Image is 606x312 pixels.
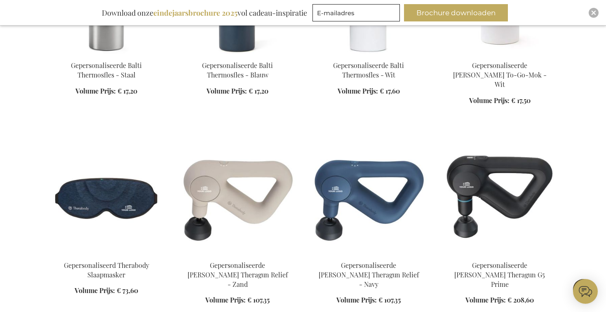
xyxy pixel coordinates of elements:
[591,10,596,15] img: Close
[71,61,142,79] a: Gepersonaliseerde Balti Thermosfles - Staal
[573,279,598,304] iframe: belco-activator-frame
[507,296,534,304] span: € 208,60
[207,87,268,96] a: Volume Prijs: € 17,20
[179,138,296,254] img: Gepersonaliseerde Therabody Theragun Relief - Zand
[454,261,545,289] a: Gepersonaliseerde [PERSON_NAME] Theragun G5 Prime
[64,261,149,279] a: Gepersonaliseerd Therabody Slaapmasker
[47,251,165,258] a: Gepersonaliseerd Therabody Slaapmasker
[441,138,559,254] img: Gepersonaliseerde Therabody Theragun G5 Prime
[404,4,508,21] button: Brochure downloaden
[47,138,165,254] img: Gepersonaliseerd Therabody Slaapmasker
[378,296,401,304] span: € 107,35
[310,51,427,59] a: Personalised Balti Thermos Bottle - White
[153,8,237,18] b: eindejaarsbrochure 2025
[589,8,599,18] div: Close
[441,51,559,59] a: Personalised Otis Thermo To-Go-Mug
[117,286,138,295] span: € 73,60
[453,61,547,89] a: Gepersonaliseerde [PERSON_NAME] To-Go-Mok - Wit
[202,61,273,79] a: Gepersonaliseerde Balti Thermosfles - Blauw
[75,286,115,295] span: Volume Prijs:
[247,296,270,304] span: € 107,35
[75,87,137,96] a: Volume Prijs: € 17,20
[380,87,400,95] span: € 17,60
[441,251,559,258] a: Gepersonaliseerde Therabody Theragun G5 Prime
[188,261,288,289] a: Gepersonaliseerde [PERSON_NAME] Theragun Relief - Zand
[205,296,270,305] a: Volume Prijs: € 107,35
[338,87,378,95] span: Volume Prijs:
[469,96,510,105] span: Volume Prijs:
[249,87,268,95] span: € 17,20
[75,286,138,296] a: Volume Prijs: € 73,60
[207,87,247,95] span: Volume Prijs:
[469,96,531,106] a: Volume Prijs: € 17,50
[179,51,296,59] a: Personalised Balti Thermos Bottle - Blue
[47,51,165,59] a: Personalised Balti Thermos Bottle - Steel
[205,296,246,304] span: Volume Prijs:
[338,87,400,96] a: Volume Prijs: € 17,60
[336,296,401,305] a: Volume Prijs: € 107,35
[312,4,402,24] form: marketing offers and promotions
[336,296,377,304] span: Volume Prijs:
[117,87,137,95] span: € 17,20
[511,96,531,105] span: € 17,50
[333,61,404,79] a: Gepersonaliseerde Balti Thermosfles - Wit
[465,296,534,305] a: Volume Prijs: € 208,60
[319,261,419,289] a: Gepersonaliseerde [PERSON_NAME] Theragun Relief - Navy
[310,138,427,254] img: Gepersonaliseerde Therabody Theragun Relief - Navy
[465,296,506,304] span: Volume Prijs:
[179,251,296,258] a: Gepersonaliseerde Therabody Theragun Relief - Zand
[312,4,400,21] input: E-mailadres
[310,251,427,258] a: Gepersonaliseerde Therabody Theragun Relief - Navy
[75,87,116,95] span: Volume Prijs:
[98,4,311,21] div: Download onze vol cadeau-inspiratie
